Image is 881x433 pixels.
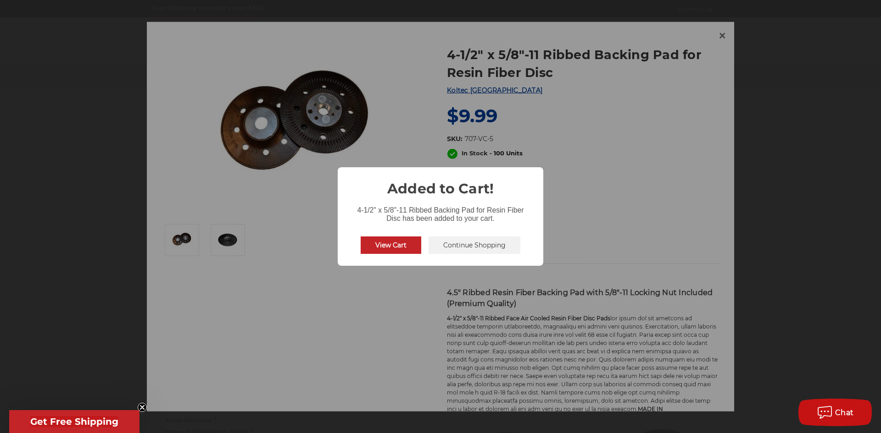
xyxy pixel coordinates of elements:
[835,408,854,417] span: Chat
[798,399,872,426] button: Chat
[361,236,421,254] button: View Cart
[338,167,543,199] h2: Added to Cart!
[138,403,147,412] button: Close teaser
[30,416,118,427] span: Get Free Shipping
[338,199,543,225] div: 4-1/2" x 5/8"-11 Ribbed Backing Pad for Resin Fiber Disc has been added to your cart.
[429,236,520,254] button: Continue Shopping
